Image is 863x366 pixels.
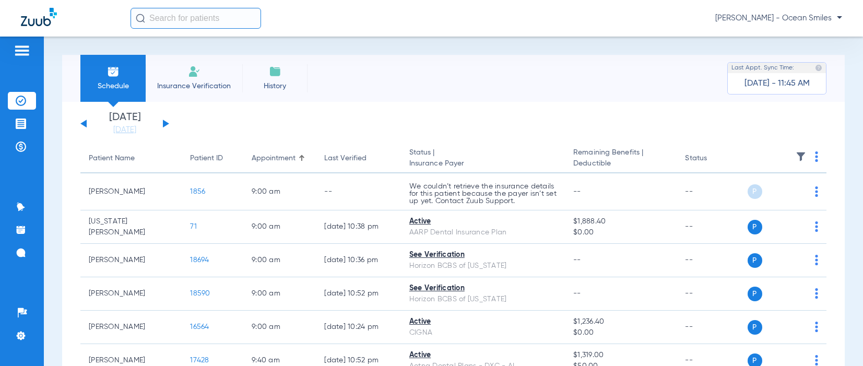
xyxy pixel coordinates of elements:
th: Status | [401,144,565,173]
span: [DATE] - 11:45 AM [744,78,810,89]
td: -- [677,173,747,210]
td: -- [677,210,747,244]
span: 16564 [190,323,209,330]
div: AARP Dental Insurance Plan [409,227,557,238]
td: [PERSON_NAME] [80,244,182,277]
td: [DATE] 10:38 PM [316,210,400,244]
span: $0.00 [573,227,668,238]
img: hamburger-icon [14,44,30,57]
p: We couldn’t retrieve the insurance details for this patient because the payer isn’t set up yet. C... [409,183,557,205]
span: Deductible [573,158,668,169]
span: $0.00 [573,327,668,338]
span: P [748,287,762,301]
img: filter.svg [796,151,806,162]
img: group-dot-blue.svg [815,221,818,232]
div: Patient Name [89,153,173,164]
div: Last Verified [324,153,392,164]
td: 9:00 AM [243,311,316,344]
span: 1856 [190,188,205,195]
td: [DATE] 10:36 PM [316,244,400,277]
li: [DATE] [93,112,156,135]
img: group-dot-blue.svg [815,151,818,162]
td: [DATE] 10:24 PM [316,311,400,344]
div: Active [409,216,557,227]
span: -- [573,256,581,264]
img: Manual Insurance Verification [188,65,200,78]
div: Last Verified [324,153,367,164]
span: Insurance Payer [409,158,557,169]
th: Remaining Benefits | [565,144,677,173]
span: 18590 [190,290,210,297]
td: 9:00 AM [243,277,316,311]
td: -- [677,277,747,311]
td: 9:00 AM [243,210,316,244]
img: group-dot-blue.svg [815,355,818,365]
span: P [748,253,762,268]
div: Horizon BCBS of [US_STATE] [409,294,557,305]
img: group-dot-blue.svg [815,186,818,197]
div: Appointment [252,153,295,164]
span: -- [573,290,581,297]
span: $1,319.00 [573,350,668,361]
span: 17428 [190,357,209,364]
span: 71 [190,223,197,230]
img: group-dot-blue.svg [815,255,818,265]
span: P [748,320,762,335]
img: History [269,65,281,78]
span: Schedule [88,81,138,91]
div: See Verification [409,250,557,261]
a: [DATE] [93,125,156,135]
div: CIGNA [409,327,557,338]
span: -- [573,188,581,195]
img: group-dot-blue.svg [815,322,818,332]
span: History [250,81,300,91]
span: [PERSON_NAME] - Ocean Smiles [715,13,842,23]
div: See Verification [409,283,557,294]
img: Schedule [107,65,120,78]
span: P [748,220,762,234]
td: 9:00 AM [243,173,316,210]
td: [US_STATE][PERSON_NAME] [80,210,182,244]
div: Active [409,350,557,361]
img: group-dot-blue.svg [815,288,818,299]
td: [PERSON_NAME] [80,173,182,210]
div: Horizon BCBS of [US_STATE] [409,261,557,271]
span: $1,888.40 [573,216,668,227]
img: Search Icon [136,14,145,23]
div: Patient Name [89,153,135,164]
div: Patient ID [190,153,235,164]
span: 18694 [190,256,209,264]
span: Last Appt. Sync Time: [731,63,794,73]
th: Status [677,144,747,173]
div: Patient ID [190,153,223,164]
img: Zuub Logo [21,8,57,26]
span: P [748,184,762,199]
td: [PERSON_NAME] [80,311,182,344]
span: $1,236.40 [573,316,668,327]
td: [DATE] 10:52 PM [316,277,400,311]
span: Insurance Verification [153,81,234,91]
td: 9:00 AM [243,244,316,277]
input: Search for patients [131,8,261,29]
td: -- [316,173,400,210]
img: last sync help info [815,64,822,72]
td: -- [677,244,747,277]
td: [PERSON_NAME] [80,277,182,311]
div: Appointment [252,153,308,164]
div: Active [409,316,557,327]
td: -- [677,311,747,344]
